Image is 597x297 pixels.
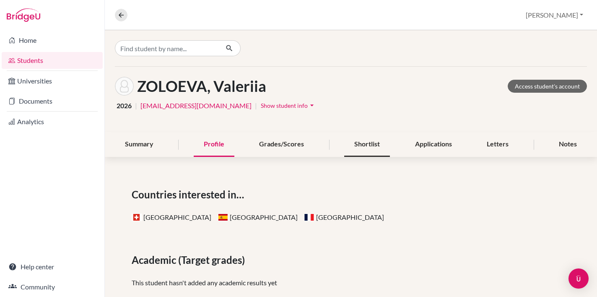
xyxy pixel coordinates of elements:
a: Analytics [2,113,103,130]
a: Community [2,279,103,295]
a: Access student's account [508,80,587,93]
span: [GEOGRAPHIC_DATA] [304,213,384,221]
a: Documents [2,93,103,109]
a: Students [2,52,103,69]
div: Applications [405,132,462,157]
span: 2026 [117,101,132,111]
a: [EMAIL_ADDRESS][DOMAIN_NAME] [140,101,252,111]
i: arrow_drop_down [308,101,316,109]
span: | [135,101,137,111]
span: Academic (Target grades) [132,253,248,268]
div: Shortlist [344,132,390,157]
span: France [304,214,314,221]
input: Find student by name... [115,40,219,56]
img: Valeriia ZOLOEVA's avatar [115,77,134,96]
span: | [255,101,257,111]
button: [PERSON_NAME] [522,7,587,23]
div: Grades/Scores [249,132,314,157]
span: [GEOGRAPHIC_DATA] [218,213,298,221]
span: Spain [218,214,228,221]
a: Home [2,32,103,49]
div: Letters [477,132,519,157]
span: [GEOGRAPHIC_DATA] [132,213,211,221]
span: Countries interested in… [132,187,247,202]
button: Show student infoarrow_drop_down [260,99,317,112]
span: Switzerland [132,214,142,221]
div: Profile [194,132,234,157]
img: Bridge-U [7,8,40,22]
p: This student hasn't added any academic results yet [132,278,570,288]
div: Summary [115,132,164,157]
span: Show student info [261,102,308,109]
a: Universities [2,73,103,89]
h1: ZOLOEVA, Valeriia [137,77,266,95]
a: Help center [2,258,103,275]
div: Open Intercom Messenger [568,268,589,289]
div: Notes [549,132,587,157]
